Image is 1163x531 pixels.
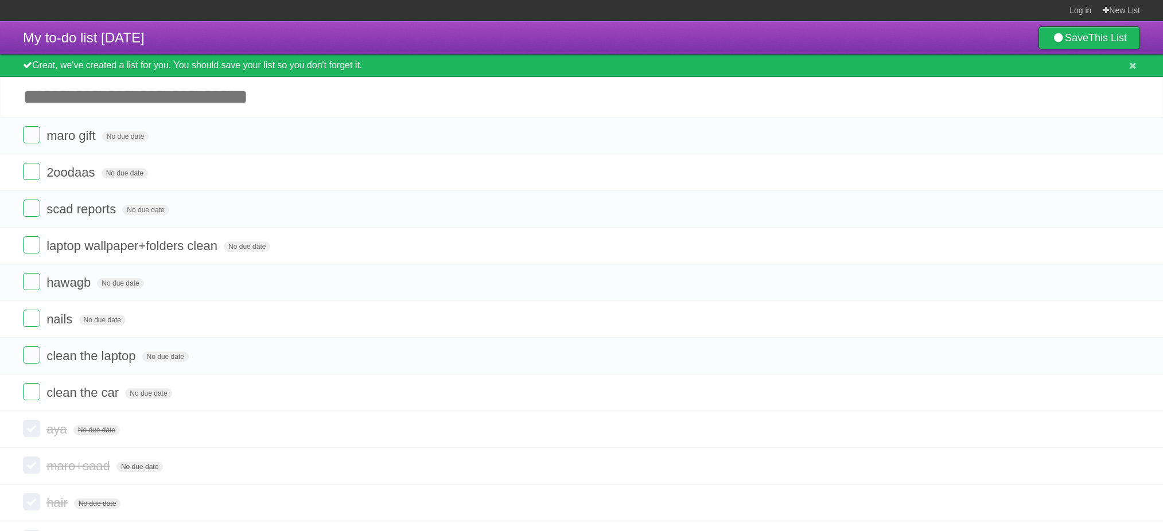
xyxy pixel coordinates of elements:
label: Done [23,273,40,290]
label: Done [23,383,40,400]
span: maro gift [46,128,99,143]
label: Done [23,493,40,510]
span: maro+saad [46,459,113,473]
span: No due date [79,315,126,325]
label: Done [23,200,40,217]
span: No due date [74,498,120,509]
span: hawagb [46,275,94,290]
span: No due date [224,241,270,252]
b: This List [1088,32,1127,44]
label: Done [23,236,40,253]
label: Done [23,163,40,180]
span: No due date [97,278,143,288]
span: nails [46,312,75,326]
span: hair [46,495,71,510]
label: Done [23,126,40,143]
span: My to-do list [DATE] [23,30,145,45]
label: Done [23,456,40,474]
span: No due date [142,352,189,362]
span: laptop wallpaper+folders clean [46,239,220,253]
span: No due date [73,425,120,435]
label: Done [23,346,40,364]
span: No due date [125,388,172,399]
span: clean the car [46,385,122,400]
label: Done [23,310,40,327]
span: scad reports [46,202,119,216]
span: 2oodaas [46,165,98,179]
a: SaveThis List [1038,26,1140,49]
label: Done [23,420,40,437]
span: No due date [122,205,169,215]
span: clean the laptop [46,349,138,363]
span: No due date [116,462,163,472]
span: No due date [102,131,149,142]
span: aya [46,422,69,436]
span: No due date [102,168,148,178]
